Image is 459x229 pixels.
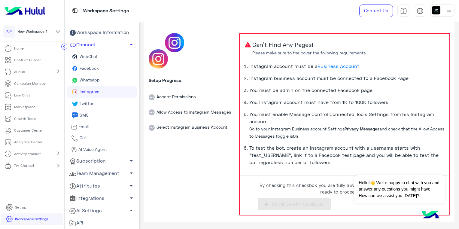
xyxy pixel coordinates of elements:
li: Allow Access to Instagram Messages [149,100,234,116]
a: AI Settings [67,204,137,217]
span: arrow_drop_down [128,169,135,177]
input: By checking this checkbox you are fully aware on the previous points and ready to proceed. [248,182,252,186]
span: Facebook [78,66,99,71]
h6: Setup Progress [149,78,234,83]
mat-icon: chevron_right [55,150,62,157]
img: userImage [432,6,440,14]
a: Whatsapp [67,75,137,86]
p: AI Hub [14,69,25,75]
img: tab [400,8,407,14]
a: API [67,217,137,229]
a: Workspace Settings [1,213,53,225]
p: Activity tracker [14,151,41,157]
b: On [293,133,298,139]
p: Workspace Settings [83,7,129,15]
p: Home [14,46,24,51]
span: AI Voice Agent [77,147,107,152]
img: hulul-logo.png [420,205,441,226]
span: arrow_drop_down [128,194,135,202]
span: SMS [78,112,89,118]
a: Call [67,132,137,144]
span: Hello!👋 We're happy to chat with you and answer any questions you might have. How can we assist y... [354,175,445,203]
h5: Can’t Find Any Pages! [251,41,366,60]
button: addContinue with Facebook [258,198,331,210]
img: profile [445,7,453,15]
p: Customer Center [14,128,43,133]
span: By checking this checkbox you are fully aware on the previous points and ready to proceed. [257,182,421,195]
span: You Instagram account must have from 1K to 100K followers [249,99,388,105]
span: Instagram [78,89,99,94]
p: Workspace Settings [15,216,48,222]
span: arrow_drop_down [128,207,135,214]
span: Whatsapp [78,77,100,82]
span: Instagram account must be a [249,63,359,69]
img: Logo [2,5,48,17]
li: Select Instagram Business Account [149,115,234,131]
small: Go to your Instagram Business account Settings and check that the Allow Access to Messages toggle is [249,126,444,139]
a: Workspace Information [67,26,137,39]
a: WebChat [67,51,137,63]
span: Instagram business account must be connected to a Facebook Page [249,75,409,81]
span: arrow_drop_down [128,182,135,189]
a: Team Management [67,167,137,180]
p: Analytics Center [14,139,42,145]
p: Marketplace [14,104,35,110]
p: Try Chatbot [14,163,34,168]
div: NE [3,26,15,38]
a: Business Account [318,63,359,69]
p: ChatBot Builder [14,57,41,63]
a: AI Voice Agent [67,144,137,155]
li: Accept Permissions [149,85,234,100]
p: Set up [15,205,26,210]
span: Twitter [78,101,93,106]
a: tab [397,5,409,17]
a: Attributes [67,180,137,192]
span: Call [78,135,87,140]
span: Continue with Facebook [272,201,324,207]
img: tab [71,7,79,14]
a: Integrations [67,192,137,204]
a: Twitter [67,98,137,110]
span: arrow_drop_up [128,41,135,48]
span: API [69,219,83,227]
a: Channel [67,39,137,51]
a: Set up [1,202,31,213]
span: arrow_drop_down [128,157,135,164]
span: Please make sure to the cover the following requirements [252,48,366,56]
p: Campaign Manager [14,81,47,86]
span: New Workspace 1 [17,29,47,34]
a: Instagram [67,86,137,98]
img: sms icon [71,112,78,119]
i: add [263,201,270,208]
p: Growth Tools [14,116,36,121]
p: Live Chat [14,93,30,98]
img: tab [417,8,424,14]
span: You must be admin on the connected Facebook page [249,87,372,93]
a: sms iconSMS [67,110,137,121]
mat-icon: chevron_right [55,162,62,169]
a: Facebook [67,63,137,75]
span: Email [77,124,89,129]
a: Email [67,121,137,133]
span: WebChat [78,54,98,59]
span: You must enable Message Control Connected Tools Settings from his Instagram account [249,111,444,139]
a: Subscription [67,155,137,167]
a: Contact Us [359,5,393,17]
mat-icon: chevron_right [55,68,62,75]
span: To test the bot, create an Instagram account with a username starts with "test_USERNAME", link it... [249,145,439,165]
b: Privacy Messages [345,126,379,131]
